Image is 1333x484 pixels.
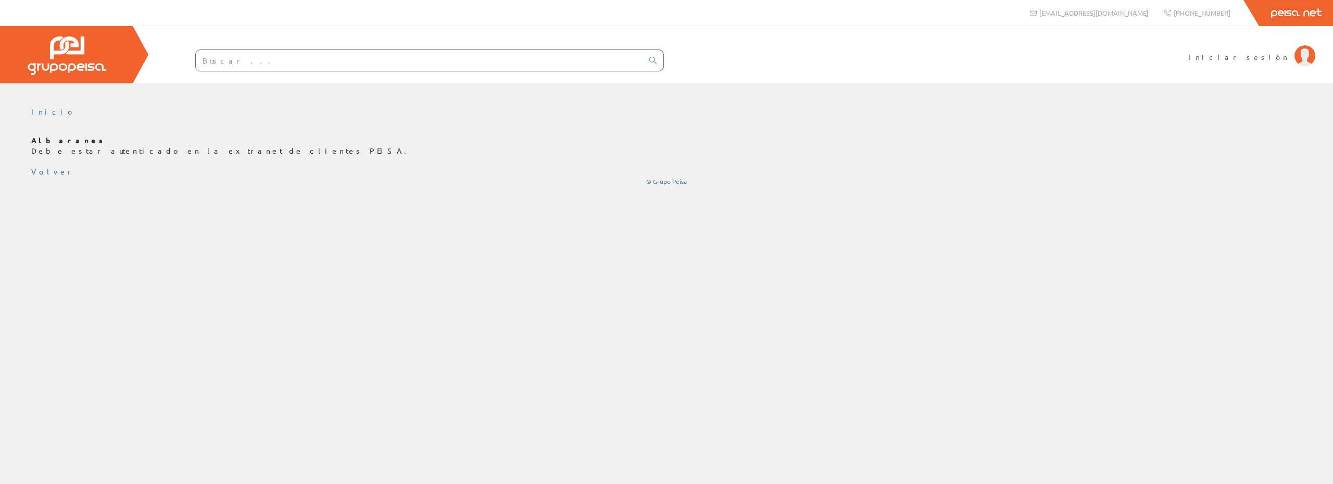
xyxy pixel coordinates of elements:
b: Albaranes [31,135,107,145]
img: Grupo Peisa [28,36,106,75]
a: Volver [31,167,75,176]
span: Iniciar sesión [1188,52,1289,62]
span: [PHONE_NUMBER] [1174,8,1230,17]
a: Inicio [31,107,76,116]
p: Debe estar autenticado en la extranet de clientes PEISA. [31,135,1302,156]
input: Buscar ... [196,50,643,71]
span: [EMAIL_ADDRESS][DOMAIN_NAME] [1039,8,1148,17]
a: Iniciar sesión [1188,43,1315,53]
div: © Grupo Peisa [31,177,1302,186]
